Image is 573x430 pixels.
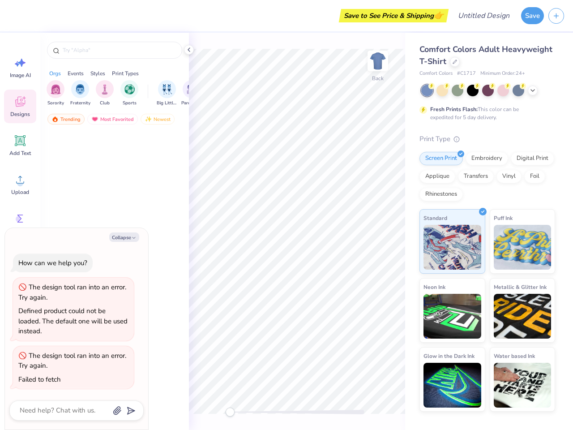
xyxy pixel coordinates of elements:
[419,152,463,165] div: Screen Print
[187,84,197,95] img: Parent's Weekend Image
[145,116,152,122] img: newest.gif
[369,52,387,70] img: Back
[124,84,135,95] img: Sports Image
[434,10,444,21] span: 👉
[47,114,85,125] div: Trending
[494,225,552,270] img: Puff Ink
[68,69,84,77] div: Events
[181,80,202,107] div: filter for Parent's Weekend
[466,152,508,165] div: Embroidery
[87,114,138,125] div: Most Favorited
[120,80,138,107] div: filter for Sports
[496,170,522,183] div: Vinyl
[157,80,177,107] div: filter for Big Little Reveal
[226,408,235,417] div: Accessibility label
[141,114,175,125] div: Newest
[109,232,139,242] button: Collapse
[120,80,138,107] button: filter button
[18,375,61,384] div: Failed to fetch
[511,152,554,165] div: Digital Print
[430,106,478,113] strong: Fresh Prints Flash:
[10,72,31,79] span: Image AI
[494,213,513,223] span: Puff Ink
[494,282,547,292] span: Metallic & Glitter Ink
[457,70,476,77] span: # C1717
[423,282,445,292] span: Neon Ink
[423,213,447,223] span: Standard
[112,69,139,77] div: Print Types
[524,170,545,183] div: Foil
[18,258,87,267] div: How can we help you?
[70,100,90,107] span: Fraternity
[49,69,61,77] div: Orgs
[480,70,525,77] span: Minimum Order: 24 +
[11,189,29,196] span: Upload
[157,100,177,107] span: Big Little Reveal
[162,84,172,95] img: Big Little Reveal Image
[10,111,30,118] span: Designs
[494,351,535,361] span: Water based Ink
[51,116,59,122] img: trending.gif
[70,80,90,107] div: filter for Fraternity
[47,80,64,107] button: filter button
[9,150,31,157] span: Add Text
[18,306,128,335] div: Defined product could not be loaded. The default one will be used instead.
[123,100,137,107] span: Sports
[494,294,552,339] img: Metallic & Glitter Ink
[90,69,105,77] div: Styles
[100,100,110,107] span: Club
[100,84,110,95] img: Club Image
[419,70,453,77] span: Comfort Colors
[96,80,114,107] button: filter button
[423,225,481,270] img: Standard
[521,7,544,24] button: Save
[423,351,475,361] span: Glow in the Dark Ink
[430,105,540,121] div: This color can be expedited for 5 day delivery.
[75,84,85,95] img: Fraternity Image
[458,170,494,183] div: Transfers
[419,44,552,67] span: Comfort Colors Adult Heavyweight T-Shirt
[423,363,481,408] img: Glow in the Dark Ink
[47,80,64,107] div: filter for Sorority
[157,80,177,107] button: filter button
[91,116,98,122] img: most_fav.gif
[181,100,202,107] span: Parent's Weekend
[451,7,517,25] input: Untitled Design
[18,351,126,370] div: The design tool ran into an error. Try again.
[419,188,463,201] div: Rhinestones
[181,80,202,107] button: filter button
[341,9,446,22] div: Save to See Price & Shipping
[51,84,61,95] img: Sorority Image
[494,363,552,408] img: Water based Ink
[419,134,555,144] div: Print Type
[423,294,481,339] img: Neon Ink
[18,283,126,302] div: The design tool ran into an error. Try again.
[419,170,455,183] div: Applique
[47,100,64,107] span: Sorority
[96,80,114,107] div: filter for Club
[70,80,90,107] button: filter button
[372,74,384,82] div: Back
[62,46,176,55] input: Try "Alpha"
